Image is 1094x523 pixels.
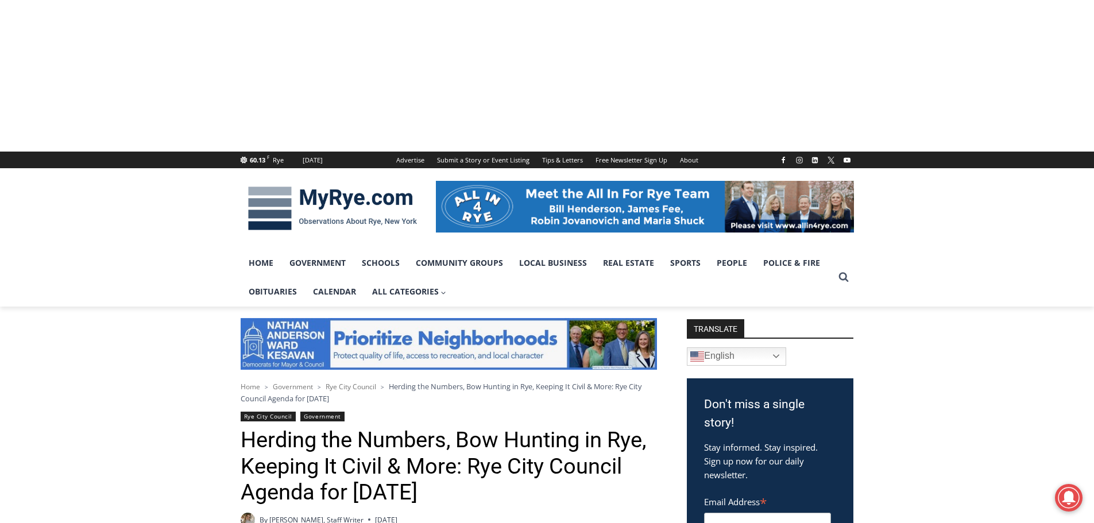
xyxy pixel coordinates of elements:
a: Instagram [793,153,806,167]
a: Submit a Story or Event Listing [431,152,536,168]
a: Free Newsletter Sign Up [589,152,674,168]
a: YouTube [840,153,854,167]
span: 60.13 [250,156,265,164]
div: [DATE] [303,155,323,165]
a: Government [281,249,354,277]
a: Police & Fire [755,249,828,277]
a: About [674,152,705,168]
a: Rye City Council [241,412,296,421]
a: Government [300,412,344,421]
a: Sports [662,249,709,277]
span: > [265,383,268,391]
a: Government [273,382,313,392]
img: MyRye.com [241,179,424,238]
a: Home [241,249,281,277]
nav: Secondary Navigation [390,152,705,168]
div: Rye [273,155,284,165]
strong: TRANSLATE [687,319,744,338]
a: Real Estate [595,249,662,277]
a: Facebook [776,153,790,167]
a: Linkedin [808,153,822,167]
a: Tips & Letters [536,152,589,168]
h3: Don't miss a single story! [704,396,836,432]
a: Obituaries [241,277,305,306]
img: en [690,350,704,363]
a: People [709,249,755,277]
a: Calendar [305,277,364,306]
span: > [318,383,321,391]
a: Schools [354,249,408,277]
p: Stay informed. Stay inspired. Sign up now for our daily newsletter. [704,440,836,482]
h1: Herding the Numbers, Bow Hunting in Rye, Keeping It Civil & More: Rye City Council Agenda for [DATE] [241,427,657,506]
a: X [824,153,838,167]
a: All Categories [364,277,455,306]
span: All Categories [372,285,447,298]
nav: Primary Navigation [241,249,833,307]
a: Rye City Council [326,382,376,392]
a: English [687,347,786,366]
a: Advertise [390,152,431,168]
span: F [267,154,269,160]
a: Home [241,382,260,392]
button: View Search Form [833,267,854,288]
a: Community Groups [408,249,511,277]
span: Herding the Numbers, Bow Hunting in Rye, Keeping It Civil & More: Rye City Council Agenda for [DATE] [241,381,641,403]
label: Email Address [704,490,831,511]
img: All in for Rye [436,181,854,233]
span: > [381,383,384,391]
nav: Breadcrumbs [241,381,657,404]
a: Local Business [511,249,595,277]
